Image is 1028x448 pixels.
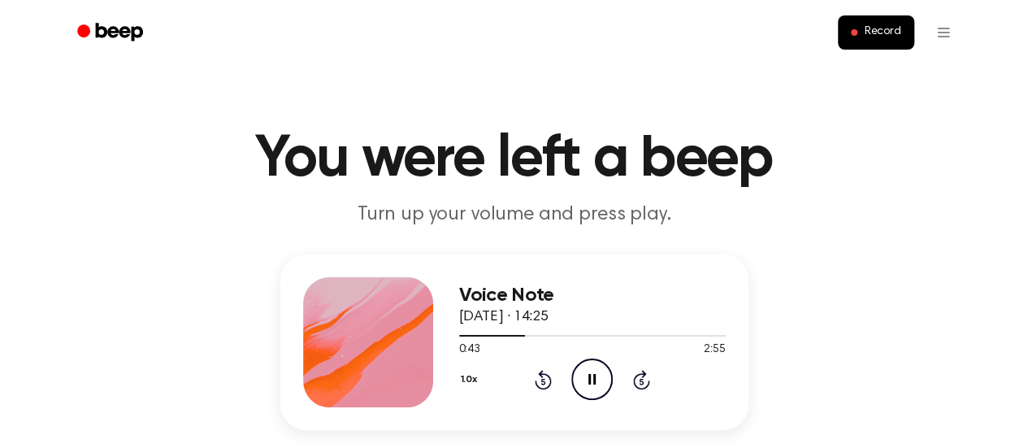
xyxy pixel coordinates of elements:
a: Beep [66,17,158,49]
span: 0:43 [459,341,480,359]
span: Record [864,25,900,40]
p: Turn up your volume and press play. [202,202,826,228]
button: Record [838,15,913,50]
span: 2:55 [704,341,725,359]
button: Open menu [924,13,963,52]
span: [DATE] · 14:25 [459,310,549,324]
h1: You were left a beep [98,130,930,189]
button: 1.0x [459,366,484,394]
h3: Voice Note [459,285,726,307]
